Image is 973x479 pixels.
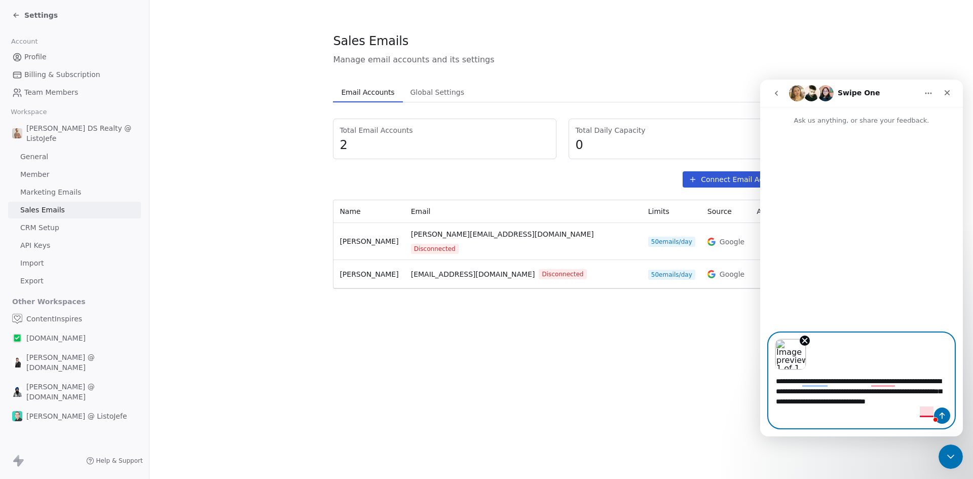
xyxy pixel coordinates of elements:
span: 2 [340,137,550,153]
span: 0 [575,137,782,153]
span: [PERSON_NAME] [340,237,398,245]
span: Billing & Subscription [24,69,100,80]
span: [PERSON_NAME][EMAIL_ADDRESS][DOMAIN_NAME] [411,229,594,240]
span: [PERSON_NAME] [340,270,398,278]
span: Actions [757,207,782,215]
span: Sales Emails [20,205,65,215]
span: Settings [24,10,58,20]
span: Limits [648,207,669,215]
a: Import [8,255,141,272]
iframe: Intercom live chat [939,445,963,469]
img: ContentInspires.com%20Icon.png [12,314,22,324]
span: Google [720,269,744,279]
img: Daniel%20Simpson%20Social%20Media%20Profile%20Picture%201080x1080%20Option%201.png [12,128,22,138]
a: Help & Support [86,457,143,465]
span: Name [340,207,360,215]
span: [EMAIL_ADDRESS][DOMAIN_NAME] [411,269,535,280]
img: Alex%20Farcas%201080x1080.png [12,357,22,367]
a: Team Members [8,84,141,101]
span: API Keys [20,240,50,251]
span: [PERSON_NAME] @ [DOMAIN_NAME] [26,430,137,451]
a: API Keys [8,237,141,254]
span: Account [7,34,42,49]
button: Connect Email Account [683,171,789,188]
span: Other Workspaces [8,293,90,310]
a: CRM Setup [8,219,141,236]
span: [PERSON_NAME] @ [DOMAIN_NAME] [26,352,137,373]
span: Profile [24,52,47,62]
span: Import [20,258,44,269]
span: Member [20,169,50,180]
span: Team Members [24,87,78,98]
span: 50 emails/day [648,237,695,247]
span: Manage email accounts and its settings [333,54,789,66]
iframe: To enrich screen reader interactions, please activate Accessibility in Grammarly extension settings [760,80,963,436]
span: Sales Emails [333,33,408,49]
span: Global Settings [406,85,468,99]
span: Help & Support [96,457,143,465]
span: ContentInspires [26,314,82,324]
span: [PERSON_NAME] @ ListoJefe [26,411,127,421]
span: Workspace [7,104,51,120]
a: Export [8,273,141,289]
a: Sales Emails [8,202,141,218]
span: Email Accounts [337,85,398,99]
img: ListoJefe.com%20icon%201080x1080%20Transparent-bg.png [12,333,22,343]
img: Gopal%20Ranu%20Profile%20Picture%201080x1080.png [12,387,22,397]
img: Enrique-6s-4-LJ.png [12,411,22,421]
span: Email [411,207,431,215]
span: Export [20,276,44,286]
span: [DOMAIN_NAME] [26,333,86,343]
a: General [8,149,141,165]
span: CRM Setup [20,223,59,233]
span: [PERSON_NAME] @ [DOMAIN_NAME] [26,382,137,402]
span: Source [707,207,732,215]
a: Billing & Subscription [8,66,141,83]
span: Total Email Accounts [340,125,550,135]
span: 50 emails/day [648,270,695,280]
a: Member [8,166,141,183]
a: Marketing Emails [8,184,141,201]
span: General [20,152,48,162]
span: Disconnected [411,244,459,254]
span: Google [720,237,744,247]
a: Profile [8,49,141,65]
span: Marketing Emails [20,187,81,198]
span: Disconnected [539,269,586,279]
a: Settings [12,10,58,20]
span: [PERSON_NAME] DS Realty @ ListoJefe [26,123,137,143]
span: Total Daily Capacity [575,125,782,135]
